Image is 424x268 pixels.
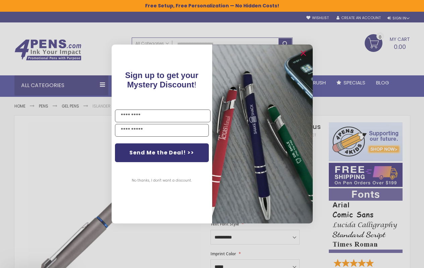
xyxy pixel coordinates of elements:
button: No thanks, I don't want a discount. [128,172,195,189]
img: pop-up-image [212,45,313,223]
button: Close dialog [298,48,309,59]
iframe: Google Customer Reviews [369,250,424,268]
span: Sign up to get your Mystery Discount [125,71,198,89]
button: Send Me the Deal! >> [115,143,209,162]
span: ! [125,71,198,89]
